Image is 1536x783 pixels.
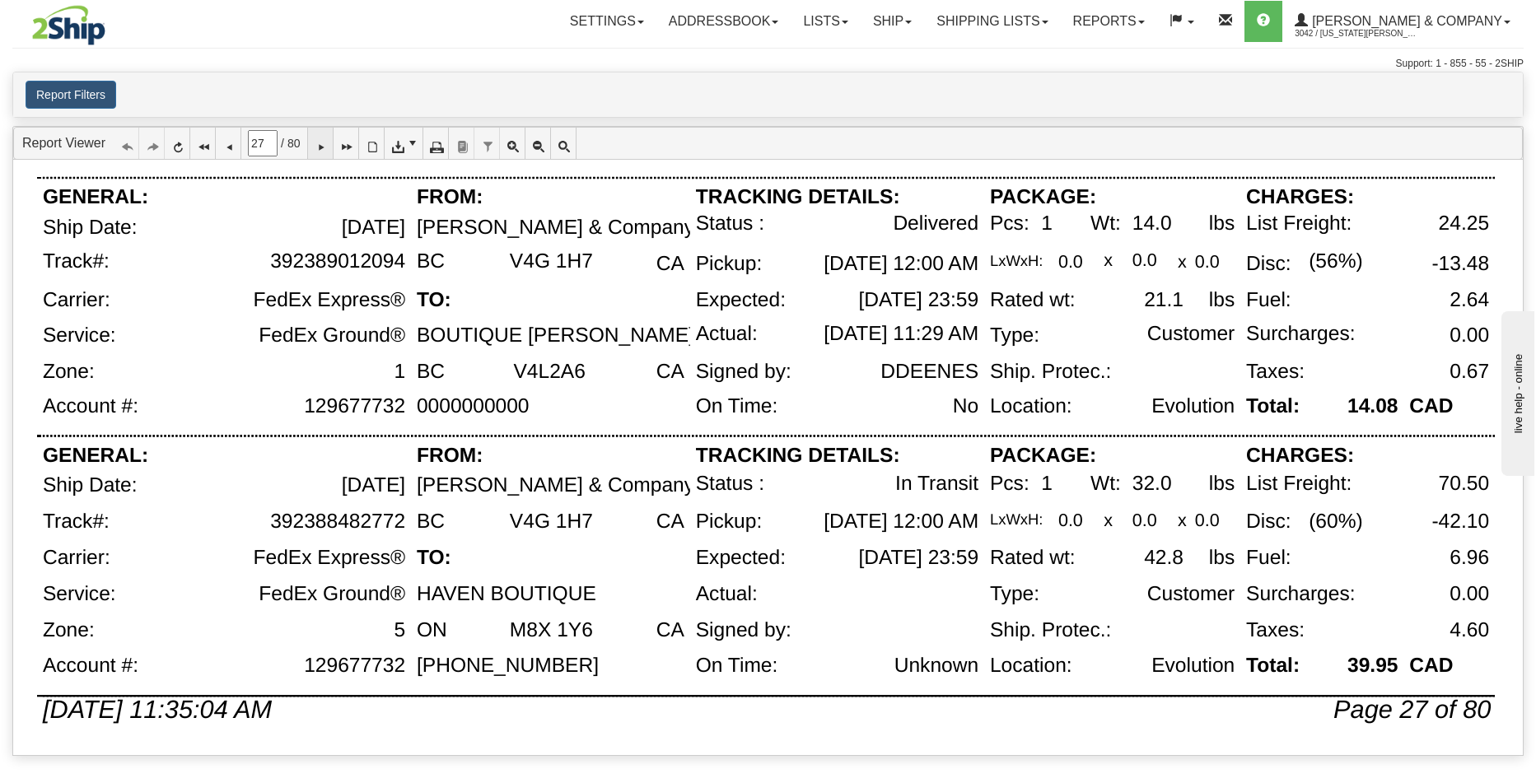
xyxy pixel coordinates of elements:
div: Signed by: [696,361,791,384]
div: Location: [990,395,1072,418]
div: Type: [990,324,1039,347]
div: 2.64 [1450,289,1489,312]
div: lbs [1209,289,1235,312]
div: 0.0 [1195,510,1220,529]
div: Disc: [1246,510,1291,534]
div: 0.0 [1058,510,1083,529]
div: TRACKING DETAILS: [696,445,900,468]
div: Total: [1246,655,1300,678]
a: Last Page [334,128,359,159]
div: Total: [1246,137,1300,160]
div: FedEx Express® [253,547,405,570]
div: On Time: [696,655,778,678]
div: FROM: [417,445,483,468]
div: Surcharges: [1246,583,1355,606]
div: Location: [990,137,1072,160]
div: Carrier: [43,289,110,312]
span: 80 [287,135,301,151]
div: FedEx Ground® [259,583,405,606]
span: 3042 / [US_STATE][PERSON_NAME] [1295,26,1418,42]
a: Report Viewer [22,136,105,150]
div: Track#: [43,250,110,273]
a: [PERSON_NAME] & Company 3042 / [US_STATE][PERSON_NAME] [1282,1,1523,42]
div: 0.0 [1132,510,1157,529]
div: Taxes: [1246,361,1305,384]
div: Status : [696,212,764,235]
div: Taxes: [1246,619,1305,642]
div: TO: [417,289,451,312]
a: Reports [1061,1,1157,42]
div: Service: [43,583,116,606]
div: 129677732 [304,395,405,418]
div: Evolution [1151,655,1235,678]
div: Total: [1246,395,1300,418]
div: Location: [990,655,1072,678]
a: Addressbook [656,1,791,42]
div: BC [417,361,445,384]
div: 39.95 [1347,655,1398,678]
div: BOUTIQUE [PERSON_NAME] [417,324,694,347]
div: [PERSON_NAME] & Company Ltd. [417,217,734,240]
div: FedEx Ground® [259,324,405,347]
div: [DATE] 11:29 AM [824,323,978,346]
a: Zoom Out [525,128,551,159]
div: 392389012094 [270,250,405,273]
iframe: chat widget [1498,307,1534,475]
div: 14.08 [1347,395,1398,418]
div: x [1178,510,1187,529]
div: In Transit [895,473,978,496]
div: 0.00 [1450,583,1489,606]
a: Refresh [165,128,190,159]
div: Zone: [43,619,95,642]
a: Previous Page [216,128,241,159]
div: Pcs: [990,212,1029,235]
div: 42.8 [1144,547,1184,570]
div: On Time: [696,137,778,160]
div: Actual: [696,323,758,346]
div: Evolution [1151,137,1235,160]
div: CA [656,619,684,642]
div: [DATE] 11:35:04 AM [43,695,272,724]
div: CA [656,510,684,534]
div: 1 [1041,473,1053,496]
div: Track#: [43,510,110,534]
a: Export [385,128,423,159]
div: Fuel: [1246,547,1291,570]
a: Next Page [308,128,334,159]
a: Shipping lists [924,1,1060,42]
button: Report Filters [26,81,116,109]
div: Account #: [43,655,138,678]
a: Zoom In [500,128,525,159]
a: Print [423,128,449,159]
div: List Freight: [1246,212,1352,235]
div: 4.60 [1450,619,1489,642]
div: DDEENES [880,361,978,384]
div: CAD [1409,137,1453,160]
div: CA [656,361,684,384]
div: V4G 1H7 [510,510,593,534]
div: Pcs: [990,473,1029,496]
div: (56%) [1309,250,1363,273]
div: Account #: [43,137,138,160]
div: [PERSON_NAME] & Company Ltd. [417,474,734,497]
div: 5 [394,619,405,642]
div: V4G 1H7 [510,250,593,273]
div: 0.0 [1195,253,1220,272]
div: Customer [1147,323,1235,346]
div: Zone: [43,361,95,384]
div: x [1104,510,1113,529]
div: HAVEN BOUTIQUE [417,583,596,606]
div: LxWxH: [990,510,1043,528]
div: 32.0 [1132,473,1172,496]
div: GENERAL: [43,186,148,209]
div: Account #: [43,395,138,418]
div: 14.0 [1132,212,1172,235]
div: 0.67 [1450,361,1489,384]
div: FedEx Express® [253,289,405,312]
div: [PHONE_NUMBER] [417,655,599,678]
div: 6.96 [1450,547,1489,570]
div: CHARGES: [1246,445,1354,468]
div: TRACKING DETAILS: [696,186,900,209]
div: Type: [990,583,1039,606]
div: Service: [43,324,116,347]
